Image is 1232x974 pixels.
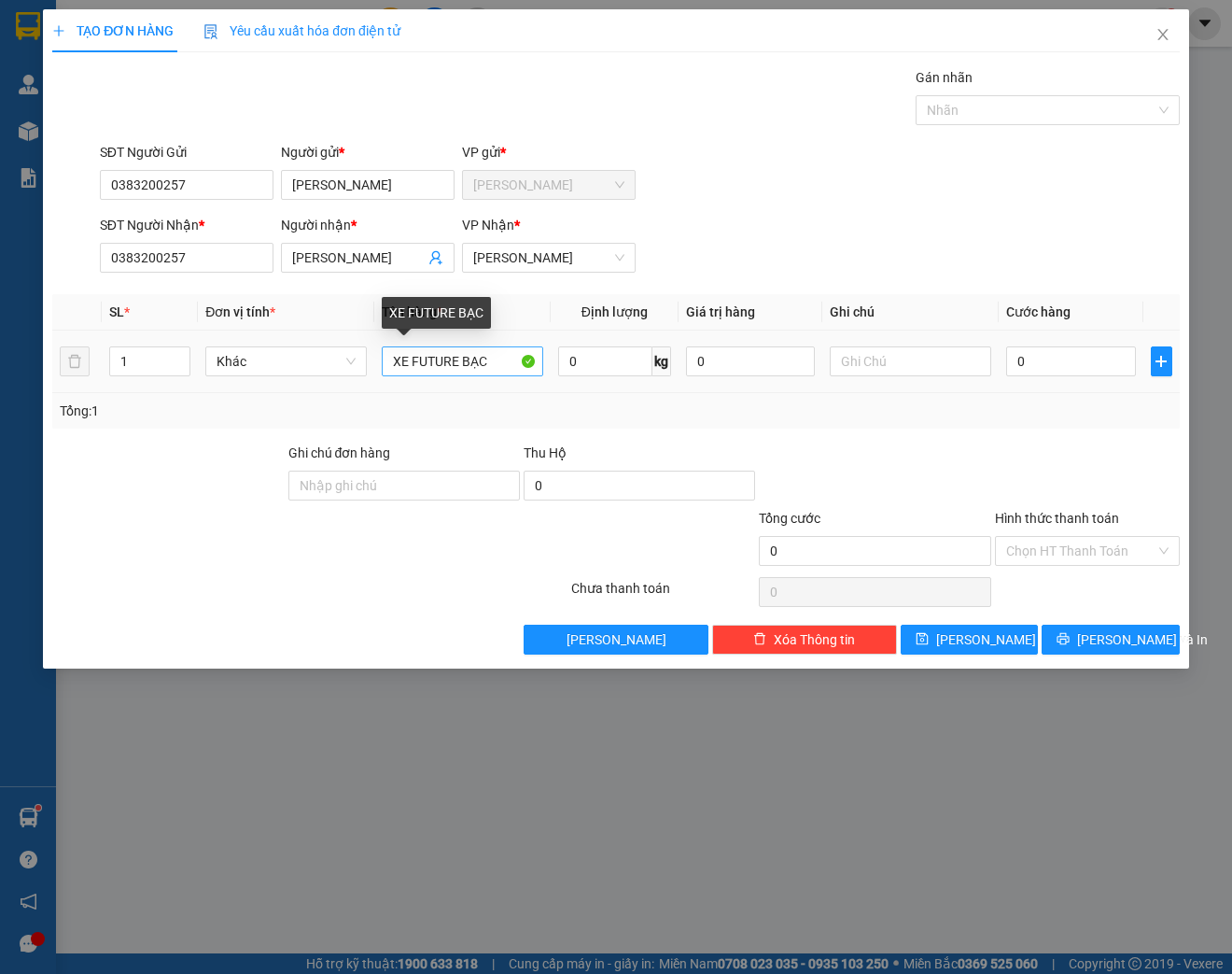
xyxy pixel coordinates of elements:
[524,625,708,655] button: [PERSON_NAME]
[1137,9,1189,62] button: Close
[203,24,218,39] img: icon
[936,629,1036,650] span: [PERSON_NAME]
[581,304,648,319] span: Định lượng
[1042,625,1179,655] button: printer[PERSON_NAME] và In
[524,445,567,460] span: Thu Hộ
[1077,629,1208,650] span: [PERSON_NAME] và In
[288,471,520,501] input: Ghi chú đơn hàng
[100,215,273,235] div: SĐT Người Nhận
[473,244,624,272] span: Phạm Ngũ Lão
[822,294,999,331] th: Ghi chú
[759,511,820,526] span: Tổng cước
[995,511,1119,526] label: Hình thức thanh toán
[686,346,815,376] input: 0
[281,142,455,162] div: Người gửi
[686,304,755,319] span: Giá trị hàng
[60,401,477,421] div: Tổng: 1
[52,23,174,38] span: TẠO ĐƠN HÀNG
[288,445,391,460] label: Ghi chú đơn hàng
[382,346,543,376] input: VD: Bàn, Ghế
[753,632,766,647] span: delete
[1155,27,1170,42] span: close
[652,346,671,376] span: kg
[916,632,929,647] span: save
[712,625,897,655] button: deleteXóa Thông tin
[916,70,973,85] label: Gán nhãn
[205,304,275,319] span: Đơn vị tính
[382,297,491,329] div: XE FUTURE BẠC
[569,578,758,611] div: Chưa thanh toán
[109,304,124,319] span: SL
[1151,346,1172,376] button: plus
[281,215,455,235] div: Người nhận
[830,346,991,376] input: Ghi Chú
[60,346,90,376] button: delete
[462,142,636,162] div: VP gửi
[473,171,624,199] span: Diên Khánh
[1152,354,1171,369] span: plus
[1006,304,1071,319] span: Cước hàng
[774,629,855,650] span: Xóa Thông tin
[428,250,443,265] span: user-add
[901,625,1038,655] button: save[PERSON_NAME]
[100,142,273,162] div: SĐT Người Gửi
[462,218,514,233] span: VP Nhận
[217,347,356,375] span: Khác
[567,629,666,650] span: [PERSON_NAME]
[1057,632,1070,647] span: printer
[203,23,400,38] span: Yêu cầu xuất hóa đơn điện tử
[52,24,65,37] span: plus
